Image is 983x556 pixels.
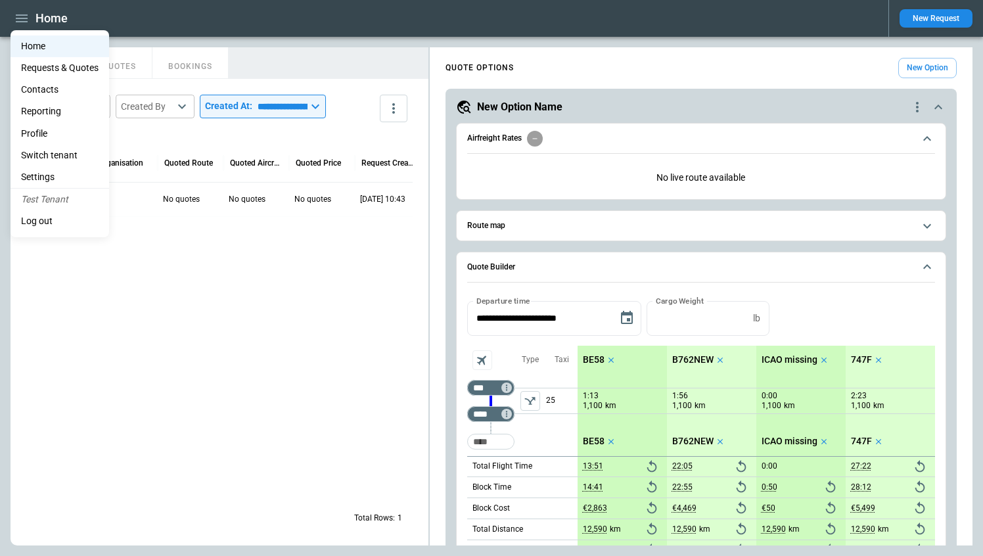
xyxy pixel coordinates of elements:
a: Settings [11,166,109,188]
a: Contacts [11,79,109,101]
li: Test Tenant [11,189,109,210]
a: Home [11,35,109,57]
a: Reporting [11,101,109,122]
a: Profile [11,123,109,145]
li: Log out [11,210,109,232]
li: Switch tenant [11,145,109,166]
a: Requests & Quotes [11,57,109,79]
